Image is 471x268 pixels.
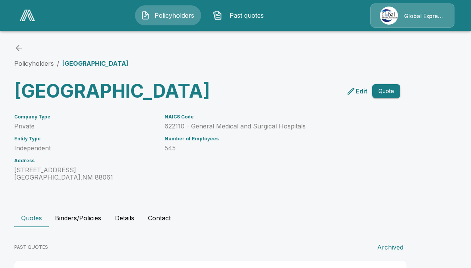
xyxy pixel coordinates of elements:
p: [STREET_ADDRESS] [GEOGRAPHIC_DATA] , NM 88061 [14,166,156,181]
div: policyholder tabs [14,209,457,227]
button: Binders/Policies [49,209,107,227]
img: Past quotes Icon [213,11,222,20]
a: Policyholders [14,60,54,67]
button: Quotes [14,209,49,227]
button: Quote [372,84,400,98]
h6: Number of Employees [165,136,381,141]
a: edit [345,85,369,97]
p: Private [14,123,156,130]
img: AA Logo [20,10,35,21]
li: / [57,59,59,68]
button: Contact [142,209,177,227]
h6: Address [14,158,156,163]
p: 545 [165,145,381,152]
h6: Company Type [14,114,156,120]
nav: breadcrumb [14,59,128,68]
button: Policyholders IconPolicyholders [135,5,201,25]
a: back [14,43,23,53]
p: [GEOGRAPHIC_DATA] [62,59,128,68]
img: Policyholders Icon [141,11,150,20]
span: Policyholders [153,11,195,20]
p: Independent [14,145,156,152]
p: 622110 - General Medical and Surgical Hospitals [165,123,381,130]
button: Past quotes IconPast quotes [207,5,273,25]
p: Edit [356,87,368,96]
span: Past quotes [225,11,268,20]
h6: NAICS Code [165,114,381,120]
button: Details [107,209,142,227]
button: Archived [374,240,406,255]
h3: [GEOGRAPHIC_DATA] [14,80,204,102]
p: PAST QUOTES [14,244,48,251]
h6: Entity Type [14,136,156,141]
